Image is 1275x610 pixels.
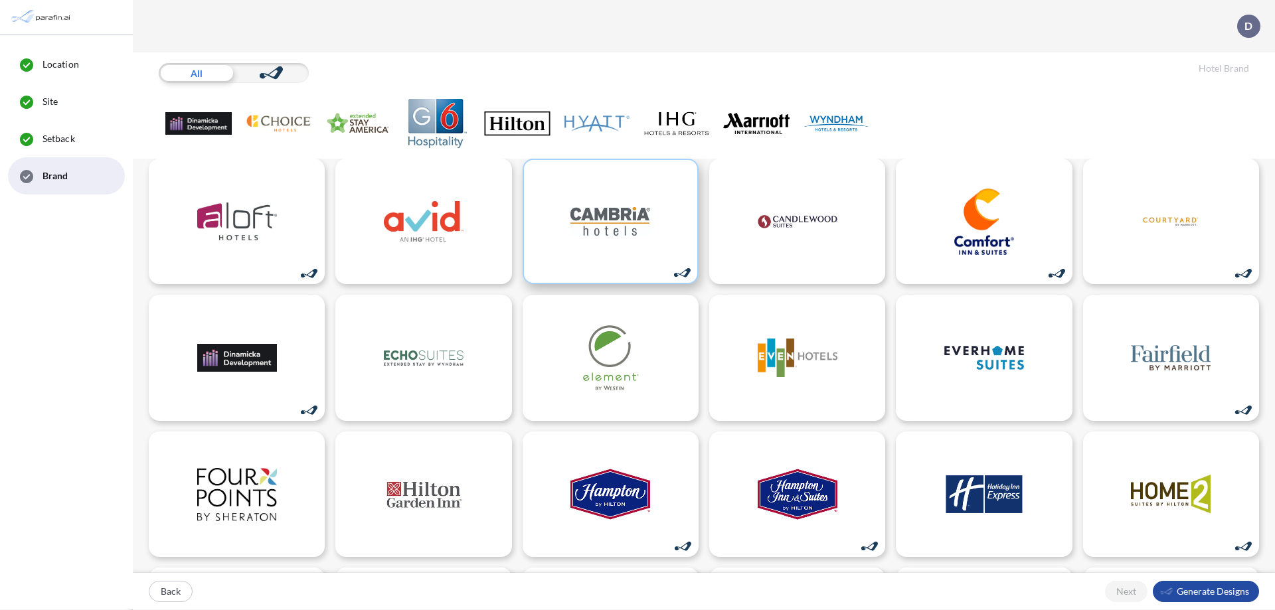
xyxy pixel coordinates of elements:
[723,99,790,148] img: Marriott
[1153,581,1259,602] button: Generate Designs
[149,581,193,602] button: Back
[1160,585,1173,597] img: smallLogo-95f25c18.png
[197,325,277,391] img: logo
[570,189,650,255] img: logo
[384,461,464,528] img: logo
[384,325,464,391] img: logo
[197,189,277,255] img: logo
[944,325,1024,391] img: logo
[1131,325,1211,391] img: logo
[42,169,68,183] span: Brand
[758,461,837,528] img: logo
[197,461,277,528] img: logo
[42,95,58,108] span: Site
[384,189,464,255] img: logo
[944,189,1024,255] img: logo
[1199,63,1249,74] h5: Hotel Brand
[245,99,311,148] img: Choice
[570,461,650,528] img: logo
[42,132,75,145] span: Setback
[325,99,391,148] img: Extended Stay America
[1244,20,1252,32] p: D
[564,99,630,148] img: Hyatt
[10,5,74,29] img: Parafin
[484,99,551,148] img: Hilton
[1131,189,1211,255] img: logo
[1131,461,1211,528] img: logo
[570,325,650,391] img: logo
[165,99,232,148] img: .Dev Family
[758,325,837,391] img: logo
[803,99,869,148] img: Wyndham
[404,99,471,148] img: G6 Hospitality
[161,585,181,598] p: Back
[758,189,837,255] img: logo
[42,58,79,71] span: Location
[1177,585,1249,598] p: Generate Designs
[944,461,1024,528] img: logo
[159,63,234,83] div: All
[643,99,710,148] img: IHG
